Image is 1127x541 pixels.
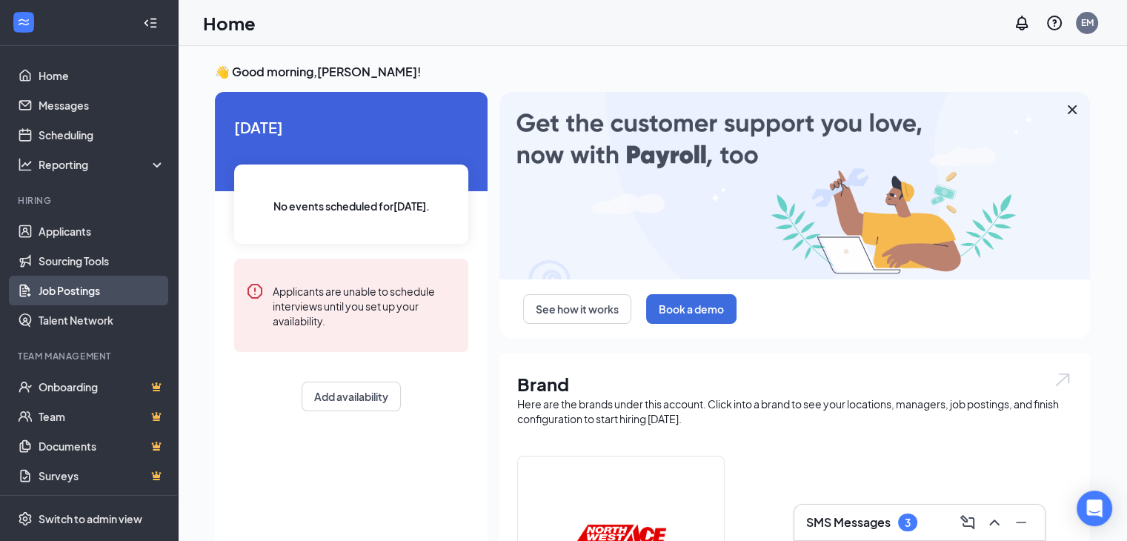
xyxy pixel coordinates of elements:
a: Home [39,61,165,90]
div: 3 [905,517,911,529]
button: Add availability [302,382,401,411]
div: Open Intercom Messenger [1077,491,1112,526]
div: Hiring [18,194,162,207]
a: Sourcing Tools [39,246,165,276]
svg: Minimize [1012,514,1030,531]
h3: 👋 Good morning, [PERSON_NAME] ! [215,64,1090,80]
svg: Cross [1063,101,1081,119]
div: EM [1081,16,1094,29]
span: No events scheduled for [DATE] . [273,198,430,214]
svg: Notifications [1013,14,1031,32]
a: Talent Network [39,305,165,335]
button: ChevronUp [983,511,1006,534]
h1: Brand [517,371,1072,396]
svg: ChevronUp [985,514,1003,531]
svg: ComposeMessage [959,514,977,531]
div: Switch to admin view [39,511,142,526]
svg: Error [246,282,264,300]
button: Minimize [1009,511,1033,534]
h3: SMS Messages [806,514,891,531]
button: Book a demo [646,294,737,324]
a: Applicants [39,216,165,246]
img: open.6027fd2a22e1237b5b06.svg [1053,371,1072,388]
svg: Analysis [18,157,33,172]
svg: WorkstreamLogo [16,15,31,30]
div: Team Management [18,350,162,362]
div: Here are the brands under this account. Click into a brand to see your locations, managers, job p... [517,396,1072,426]
a: Messages [39,90,165,120]
h1: Home [203,10,256,36]
svg: Settings [18,511,33,526]
span: [DATE] [234,116,468,139]
svg: QuestionInfo [1045,14,1063,32]
div: Reporting [39,157,166,172]
a: OnboardingCrown [39,372,165,402]
a: TeamCrown [39,402,165,431]
button: ComposeMessage [956,511,980,534]
img: payroll-large.gif [499,92,1090,279]
a: DocumentsCrown [39,431,165,461]
a: Scheduling [39,120,165,150]
button: See how it works [523,294,631,324]
a: SurveysCrown [39,461,165,491]
div: Applicants are unable to schedule interviews until you set up your availability. [273,282,456,328]
a: Job Postings [39,276,165,305]
svg: Collapse [143,16,158,30]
